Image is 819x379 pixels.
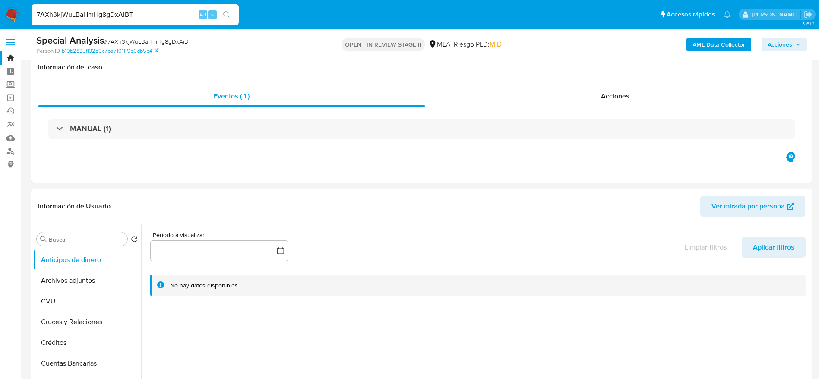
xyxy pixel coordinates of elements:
button: Acciones [762,38,807,51]
button: Créditos [33,332,141,353]
span: Ver mirada por persona [711,196,785,217]
h1: Información del caso [38,63,805,72]
span: Eventos ( 1 ) [214,91,250,101]
h1: Información de Usuario [38,202,111,211]
b: Person ID [36,47,60,55]
p: OPEN - IN REVIEW STAGE II [342,38,425,51]
a: b19b2835f132d9c7ba7191119b0db5b4 [62,47,158,55]
button: Ver mirada por persona [700,196,805,217]
h3: MANUAL (1) [70,124,111,133]
button: Archivos adjuntos [33,270,141,291]
span: MID [490,39,502,49]
button: Volver al orden por defecto [131,236,138,245]
span: s [211,10,214,19]
button: Cruces y Relaciones [33,312,141,332]
p: elaine.mcfarlane@mercadolibre.com [752,10,800,19]
input: Buscar usuario o caso... [32,9,239,20]
input: Buscar [49,236,124,243]
span: Riesgo PLD: [454,40,502,49]
button: CVU [33,291,141,312]
b: AML Data Collector [693,38,745,51]
a: Notificaciones [724,11,731,18]
button: AML Data Collector [686,38,751,51]
span: Acciones [601,91,629,101]
button: search-icon [218,9,235,21]
button: Cuentas Bancarias [33,353,141,374]
div: MANUAL (1) [48,119,795,139]
b: Special Analysis [36,33,104,47]
span: Alt [199,10,206,19]
span: Accesos rápidos [667,10,715,19]
button: Anticipos de dinero [33,250,141,270]
span: # 7AXh3kjWuLBaHmHg8gDxAiBT [104,37,192,46]
button: Buscar [40,236,47,243]
div: MLA [428,40,450,49]
span: Acciones [768,38,792,51]
a: Salir [803,10,813,19]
